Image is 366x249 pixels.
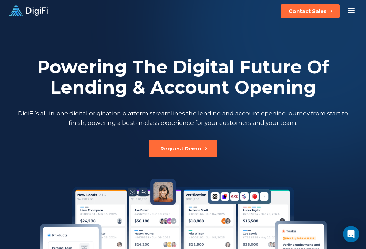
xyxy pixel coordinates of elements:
[289,8,327,15] div: Contact Sales
[160,145,201,152] div: Request Demo
[14,109,352,128] p: DigiFi’s all-in-one digital origination platform streamlines the lending and account opening jour...
[14,57,352,98] h2: Powering The Digital Future Of Lending & Account Opening
[343,226,359,242] div: Open Intercom Messenger
[281,4,340,18] button: Contact Sales
[149,140,217,157] button: Request Demo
